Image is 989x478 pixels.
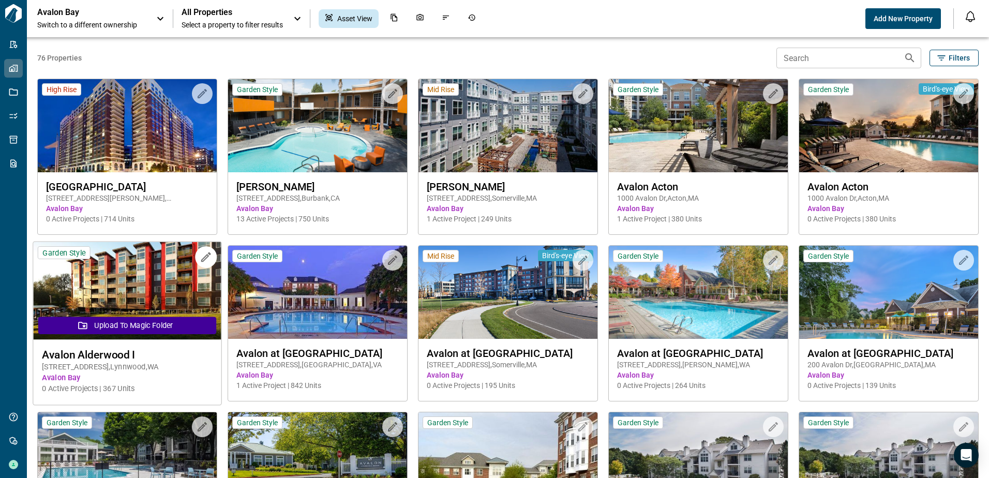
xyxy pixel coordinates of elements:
span: Avalon Acton [807,181,970,193]
span: Garden Style [618,251,658,261]
span: 1 Active Project | 380 Units [617,214,780,224]
span: [PERSON_NAME] [427,181,589,193]
img: property-asset [609,246,788,339]
span: 13 Active Projects | 750 Units [236,214,399,224]
div: Documents [384,9,404,28]
span: Add New Property [874,13,933,24]
div: Job History [461,9,482,28]
span: 0 Active Projects | 380 Units [807,214,970,224]
span: Garden Style [237,418,278,427]
span: 0 Active Projects | 367 Units [42,383,213,394]
span: [STREET_ADDRESS] , Burbank , CA [236,193,399,203]
span: Avalon at [GEOGRAPHIC_DATA] [617,347,780,360]
img: property-asset [418,246,597,339]
span: All Properties [182,7,283,18]
span: Garden Style [427,418,468,427]
p: Avalon Bay [37,7,130,18]
span: 76 Properties [37,53,772,63]
span: Avalon Bay [807,370,970,380]
span: Filters [949,53,970,63]
span: Avalon at [GEOGRAPHIC_DATA] [807,347,970,360]
span: Asset View [337,13,372,24]
span: 0 Active Projects | 139 Units [807,380,970,391]
span: Bird's-eye View [542,251,589,260]
span: 1000 Avalon Dr , Acton , MA [617,193,780,203]
span: Avalon Acton [617,181,780,193]
span: Avalon Bay [236,203,399,214]
span: Avalon Bay [42,372,213,383]
div: Open Intercom Messenger [954,443,979,468]
span: [STREET_ADDRESS] , Lynnwood , WA [42,362,213,372]
img: property-asset [228,79,407,172]
span: Switch to a different ownership [37,20,146,30]
span: [GEOGRAPHIC_DATA] [46,181,208,193]
span: Select a property to filter results [182,20,283,30]
span: 0 Active Projects | 714 Units [46,214,208,224]
button: Add New Property [865,8,941,29]
img: property-asset [799,79,978,172]
span: 1 Active Project | 842 Units [236,380,399,391]
button: Upload to Magic Folder [38,317,216,334]
span: Bird's-eye View [923,84,970,94]
span: Avalon Alderwood I [42,348,213,361]
span: Garden Style [618,418,658,427]
span: Avalon Bay [617,203,780,214]
span: Avalon Bay [427,203,589,214]
img: property-asset [799,246,978,339]
span: Garden Style [237,85,278,94]
span: Avalon Bay [46,203,208,214]
span: Garden Style [808,418,849,427]
span: [STREET_ADDRESS] , [PERSON_NAME] , WA [617,360,780,370]
img: property-asset [228,246,407,339]
span: Avalon Bay [617,370,780,380]
img: property-asset [418,79,597,172]
img: property-asset [609,79,788,172]
span: Garden Style [47,418,87,427]
span: 0 Active Projects | 195 Units [427,380,589,391]
div: Photos [410,9,430,28]
span: 1000 Avalon Dr , Acton , MA [807,193,970,203]
span: Mid Rise [427,85,454,94]
span: Avalon Bay [807,203,970,214]
span: [STREET_ADDRESS] , Somerville , MA [427,193,589,203]
span: [STREET_ADDRESS] , [GEOGRAPHIC_DATA] , VA [236,360,399,370]
img: property-asset [33,242,221,340]
span: Avalon at [GEOGRAPHIC_DATA] [427,347,589,360]
span: Garden Style [618,85,658,94]
span: 200 Avalon Dr , [GEOGRAPHIC_DATA] , MA [807,360,970,370]
span: Garden Style [808,251,849,261]
div: Issues & Info [436,9,456,28]
div: Asset View [319,9,379,28]
span: Avalon at [GEOGRAPHIC_DATA] [236,347,399,360]
span: Garden Style [237,251,278,261]
span: [PERSON_NAME] [236,181,399,193]
button: Filters [930,50,979,66]
span: Mid Rise [427,251,454,261]
span: [STREET_ADDRESS][PERSON_NAME] , [GEOGRAPHIC_DATA] , VA [46,193,208,203]
span: Garden Style [42,248,85,258]
span: [STREET_ADDRESS] , Somerville , MA [427,360,589,370]
button: Search properties [900,48,920,68]
span: Avalon Bay [427,370,589,380]
img: property-asset [38,79,217,172]
button: Open notification feed [962,8,979,25]
span: Garden Style [808,85,849,94]
span: 0 Active Projects | 264 Units [617,380,780,391]
span: 1 Active Project | 249 Units [427,214,589,224]
span: Avalon Bay [236,370,399,380]
span: High Rise [47,85,77,94]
